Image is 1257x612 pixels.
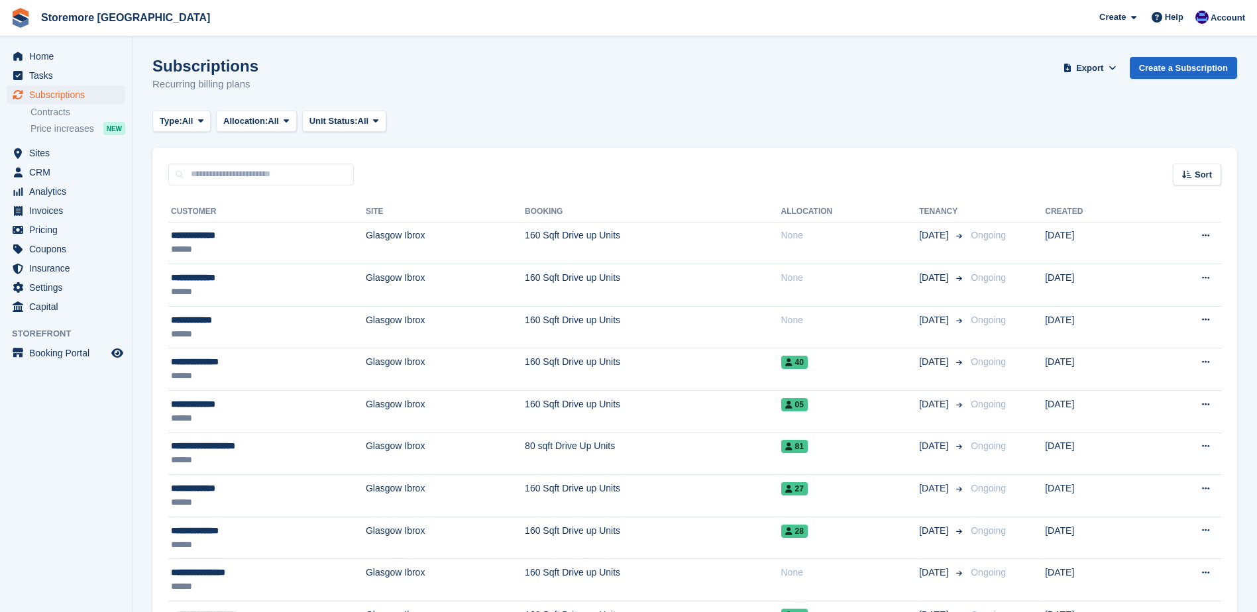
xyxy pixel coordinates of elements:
[29,278,109,297] span: Settings
[971,483,1006,493] span: Ongoing
[29,201,109,220] span: Invoices
[525,306,781,348] td: 160 Sqft Drive up Units
[971,525,1006,536] span: Ongoing
[781,229,920,242] div: None
[1045,559,1146,601] td: [DATE]
[7,47,125,66] a: menu
[525,433,781,475] td: 80 sqft Drive Up Units
[971,567,1006,578] span: Ongoing
[7,240,125,258] a: menu
[781,566,920,580] div: None
[525,559,781,601] td: 160 Sqft Drive up Units
[12,327,132,340] span: Storefront
[919,201,965,223] th: Tenancy
[366,222,525,264] td: Glasgow Ibrox
[919,355,951,369] span: [DATE]
[1195,11,1209,24] img: Angela
[7,344,125,362] a: menu
[919,482,951,495] span: [DATE]
[971,272,1006,283] span: Ongoing
[366,391,525,433] td: Glasgow Ibrox
[152,77,258,92] p: Recurring billing plans
[11,8,30,28] img: stora-icon-8386f47178a22dfd0bd8f6a31ec36ba5ce8667c1dd55bd0f319d3a0aa187defe.svg
[30,106,125,119] a: Contracts
[160,115,182,128] span: Type:
[103,122,125,135] div: NEW
[366,433,525,475] td: Glasgow Ibrox
[358,115,369,128] span: All
[7,182,125,201] a: menu
[7,144,125,162] a: menu
[781,525,808,538] span: 28
[525,264,781,307] td: 160 Sqft Drive up Units
[919,524,951,538] span: [DATE]
[7,259,125,278] a: menu
[525,391,781,433] td: 160 Sqft Drive up Units
[29,259,109,278] span: Insurance
[971,399,1006,409] span: Ongoing
[1165,11,1183,24] span: Help
[1045,433,1146,475] td: [DATE]
[919,271,951,285] span: [DATE]
[152,111,211,132] button: Type: All
[971,440,1006,451] span: Ongoing
[29,240,109,258] span: Coupons
[1045,306,1146,348] td: [DATE]
[525,475,781,517] td: 160 Sqft Drive up Units
[919,566,951,580] span: [DATE]
[30,121,125,136] a: Price increases NEW
[29,163,109,181] span: CRM
[168,201,366,223] th: Customer
[971,356,1006,367] span: Ongoing
[971,230,1006,240] span: Ongoing
[29,66,109,85] span: Tasks
[1045,222,1146,264] td: [DATE]
[1045,517,1146,559] td: [DATE]
[781,313,920,327] div: None
[182,115,193,128] span: All
[1195,168,1212,181] span: Sort
[29,221,109,239] span: Pricing
[29,85,109,104] span: Subscriptions
[366,201,525,223] th: Site
[1211,11,1245,25] span: Account
[919,397,951,411] span: [DATE]
[29,297,109,316] span: Capital
[36,7,215,28] a: Storemore [GEOGRAPHIC_DATA]
[1076,62,1103,75] span: Export
[919,229,951,242] span: [DATE]
[781,440,808,453] span: 81
[525,222,781,264] td: 160 Sqft Drive up Units
[29,47,109,66] span: Home
[223,115,268,128] span: Allocation:
[1045,201,1146,223] th: Created
[302,111,386,132] button: Unit Status: All
[366,306,525,348] td: Glasgow Ibrox
[781,482,808,495] span: 27
[1045,391,1146,433] td: [DATE]
[525,517,781,559] td: 160 Sqft Drive up Units
[525,201,781,223] th: Booking
[268,115,279,128] span: All
[7,66,125,85] a: menu
[366,559,525,601] td: Glasgow Ibrox
[366,517,525,559] td: Glasgow Ibrox
[216,111,297,132] button: Allocation: All
[7,163,125,181] a: menu
[1130,57,1237,79] a: Create a Subscription
[309,115,358,128] span: Unit Status:
[525,348,781,391] td: 160 Sqft Drive up Units
[7,297,125,316] a: menu
[7,278,125,297] a: menu
[30,123,94,135] span: Price increases
[152,57,258,75] h1: Subscriptions
[1099,11,1126,24] span: Create
[29,182,109,201] span: Analytics
[1061,57,1119,79] button: Export
[1045,475,1146,517] td: [DATE]
[971,315,1006,325] span: Ongoing
[781,271,920,285] div: None
[366,348,525,391] td: Glasgow Ibrox
[7,221,125,239] a: menu
[366,264,525,307] td: Glasgow Ibrox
